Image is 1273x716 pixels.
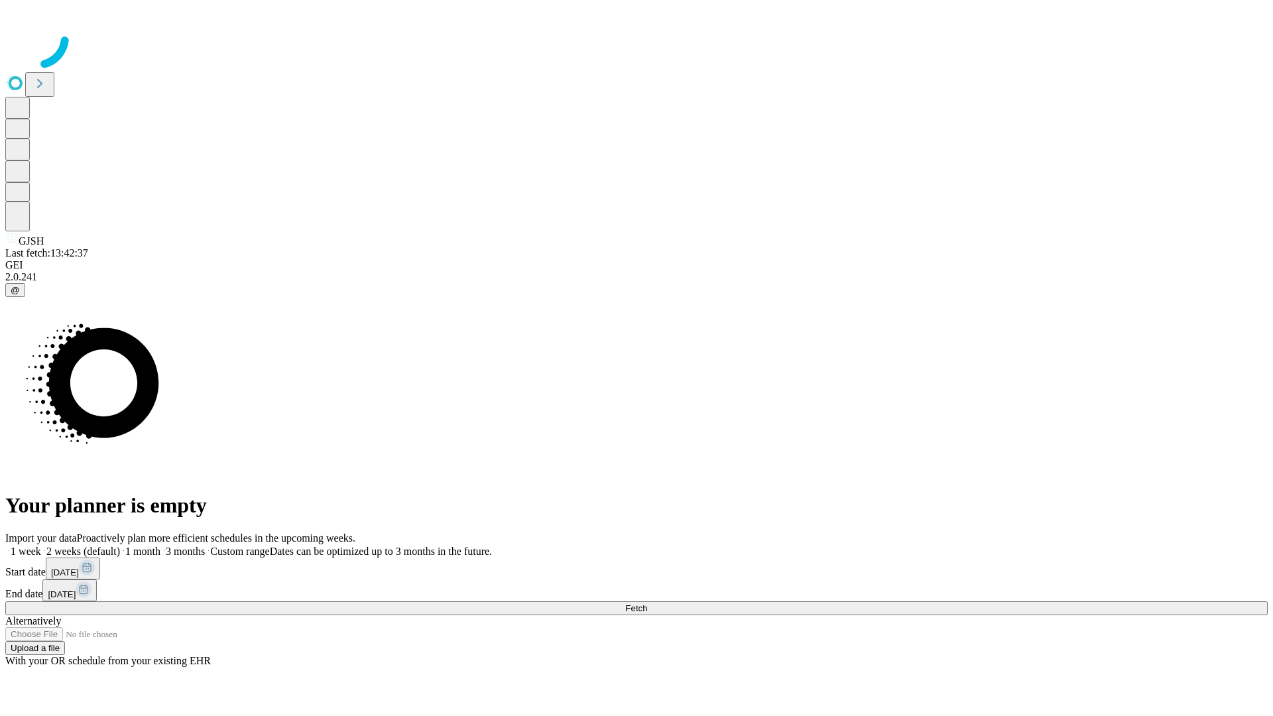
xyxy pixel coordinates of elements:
[5,601,1268,615] button: Fetch
[5,283,25,297] button: @
[77,532,355,544] span: Proactively plan more efficient schedules in the upcoming weeks.
[5,655,211,666] span: With your OR schedule from your existing EHR
[5,493,1268,518] h1: Your planner is empty
[5,641,65,655] button: Upload a file
[5,579,1268,601] div: End date
[5,271,1268,283] div: 2.0.241
[11,285,20,295] span: @
[210,546,269,557] span: Custom range
[46,546,120,557] span: 2 weeks (default)
[270,546,492,557] span: Dates can be optimized up to 3 months in the future.
[5,247,88,259] span: Last fetch: 13:42:37
[625,603,647,613] span: Fetch
[19,235,44,247] span: GJSH
[5,615,61,626] span: Alternatively
[46,558,100,579] button: [DATE]
[42,579,97,601] button: [DATE]
[5,532,77,544] span: Import your data
[11,546,41,557] span: 1 week
[5,558,1268,579] div: Start date
[51,567,79,577] span: [DATE]
[125,546,160,557] span: 1 month
[48,589,76,599] span: [DATE]
[166,546,205,557] span: 3 months
[5,259,1268,271] div: GEI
